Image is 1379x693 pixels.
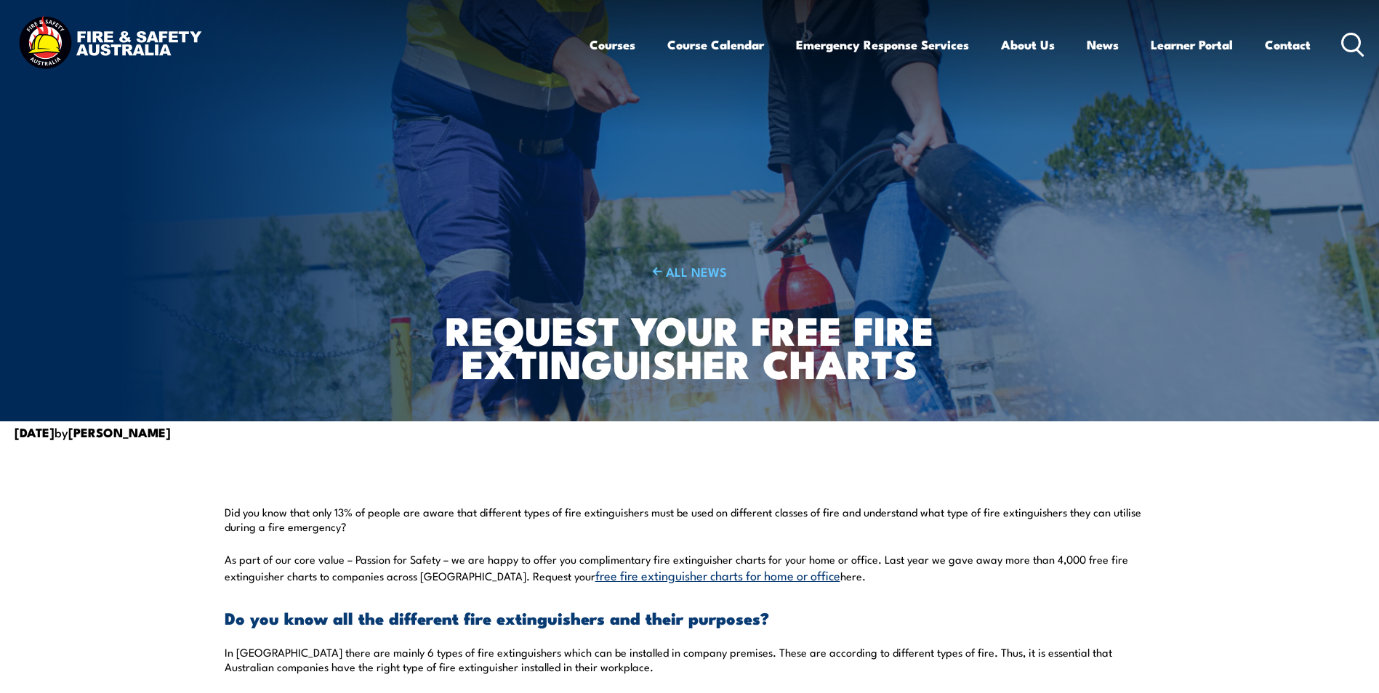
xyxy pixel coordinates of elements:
p: As part of our core value – Passion for Safety – we are happy to offer you complimentary fire ext... [225,552,1155,583]
a: Contact [1265,25,1311,64]
p: In [GEOGRAPHIC_DATA] there are mainly 6 types of fire extinguishers which can be installed in com... [225,645,1155,674]
a: ALL NEWS [403,263,976,280]
a: About Us [1001,25,1055,64]
h3: Do you know all the different fire extinguishers and their purposes? [225,609,1155,626]
a: free fire extinguisher charts for home or office [595,566,840,583]
p: Did you know that only 13% of people are aware that different types of fire extinguishers must be... [225,505,1155,534]
h1: Request Your Free Fire Extinguisher Charts [403,312,976,380]
a: Learner Portal [1151,25,1233,64]
a: News [1087,25,1119,64]
a: Courses [590,25,635,64]
span: by [15,423,171,441]
strong: [DATE] [15,423,55,442]
strong: [PERSON_NAME] [68,423,171,442]
a: Emergency Response Services [796,25,969,64]
a: Course Calendar [667,25,764,64]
